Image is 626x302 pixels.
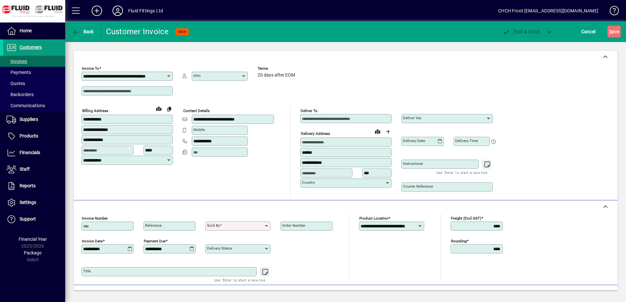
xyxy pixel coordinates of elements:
button: Product [570,288,603,300]
span: ost & Email [502,29,540,34]
span: Financials [20,150,40,155]
span: P [514,29,516,34]
button: Profile [107,5,128,17]
button: Choose address [383,126,393,137]
a: Payments [3,67,65,78]
mat-label: Courier Reference [403,184,433,189]
button: Cancel [580,26,597,37]
button: Save [607,26,621,37]
mat-label: Deliver To [301,108,318,113]
div: Customer Invoice [106,26,169,37]
span: Suppliers [20,117,38,122]
mat-label: Payment due [144,239,166,243]
span: S [609,29,612,34]
app-page-header-button: Back [65,26,101,37]
button: Add [86,5,107,17]
mat-label: Delivery status [207,246,232,251]
span: Settings [20,200,36,205]
button: Product History [391,288,429,300]
a: Communications [3,100,65,111]
a: Knowledge Base [605,1,618,22]
a: Reports [3,178,65,194]
span: Financial Year [19,237,47,242]
span: Package [24,250,41,255]
span: 20 days after EOM [258,73,295,78]
span: Terms [258,66,297,71]
span: Cancel [581,26,596,37]
mat-label: Invoice number [82,216,108,221]
mat-label: Reference [145,223,162,228]
a: Suppliers [3,111,65,128]
mat-hint: Use 'Enter' to start a new line [214,276,265,284]
button: Back [70,26,96,37]
button: Copy to Delivery address [164,104,174,114]
span: Product History [394,289,427,299]
mat-label: Mobile [193,127,205,132]
a: View on map [372,126,383,137]
mat-label: Order number [282,223,306,228]
mat-hint: Use 'Enter' to start a new line [436,169,487,176]
span: Quotes [7,81,25,86]
div: CHCH Front [EMAIL_ADDRESS][DOMAIN_NAME] [498,6,598,16]
span: NEW [178,30,186,34]
span: Invoices [7,59,27,64]
span: Reports [20,183,36,188]
button: Post & Email [499,26,543,37]
mat-label: Instructions [403,161,423,166]
a: Backorders [3,89,65,100]
mat-label: Product location [359,216,388,221]
mat-label: Deliver via [403,116,421,120]
mat-label: Sold by [207,223,220,228]
a: Invoices [3,56,65,67]
a: Staff [3,161,65,178]
span: Communications [7,103,45,108]
span: ave [609,26,619,37]
a: View on map [154,103,164,114]
span: Backorders [7,92,34,97]
mat-label: Rounding [451,239,467,243]
mat-label: Title [83,269,91,273]
span: Products [20,133,38,138]
a: Support [3,211,65,227]
span: Customers [20,45,42,50]
mat-label: Delivery time [455,138,478,143]
a: Products [3,128,65,144]
a: Settings [3,194,65,211]
mat-label: Delivery date [403,138,425,143]
mat-label: Invoice date [82,239,103,243]
mat-label: Attn [193,73,201,78]
span: Support [20,216,36,222]
span: Back [72,29,94,34]
span: Payments [7,70,31,75]
mat-label: Country [302,180,315,185]
mat-label: Freight (excl GST) [451,216,481,221]
div: Fluid Fittings Ltd [128,6,163,16]
span: Product [573,289,600,299]
span: Staff [20,166,30,172]
mat-label: Invoice To [82,66,99,71]
span: Home [20,28,32,33]
a: Quotes [3,78,65,89]
a: Home [3,23,65,39]
a: Financials [3,145,65,161]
